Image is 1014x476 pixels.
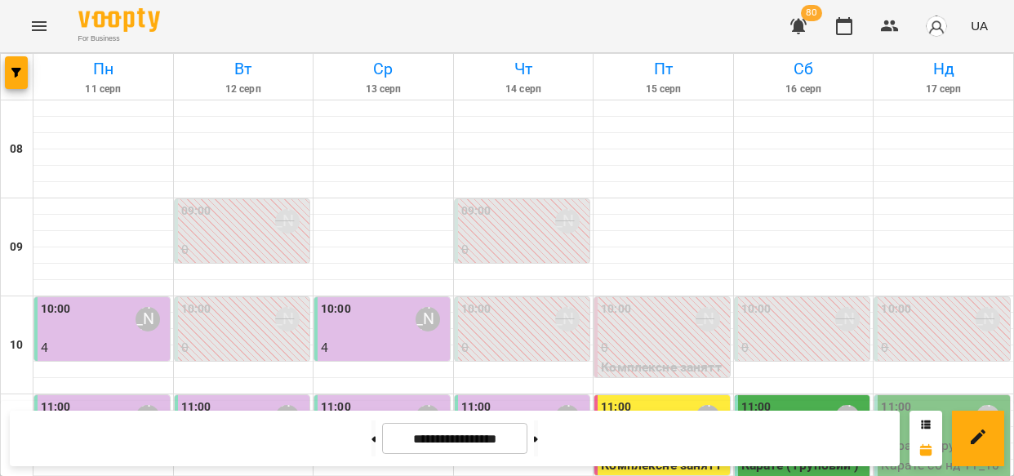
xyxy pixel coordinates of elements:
label: 11:00 [601,398,631,416]
div: Шустер Катерина [136,307,160,331]
p: Карате ( груповий ) [881,358,1007,377]
div: Киричко Тарас [976,307,1000,331]
label: 10:00 [881,300,911,318]
h6: Нд [876,56,1011,82]
button: UA [964,11,994,41]
p: Ранній Розвиток ( груповий ) (ранній розвиток груп1) [41,358,167,416]
label: 11:00 [741,398,772,416]
label: 11:00 [881,398,911,416]
h6: Ср [316,56,451,82]
h6: 14 серп [456,82,591,97]
p: Ранній Розвиток ( груповий ) (РР вт чт 10_00) [461,358,587,416]
label: 09:00 [181,202,211,220]
label: 10:00 [321,300,351,318]
label: 09:00 [461,202,491,220]
label: 10:00 [461,300,491,318]
span: 80 [801,5,822,21]
label: 10:00 [181,300,211,318]
h6: 17 серп [876,82,1011,97]
h6: Чт [456,56,591,82]
p: 0 [181,338,307,358]
h6: Вт [176,56,311,82]
h6: Сб [736,56,871,82]
h6: 15 серп [596,82,731,97]
label: 10:00 [41,300,71,318]
p: 0 [881,338,1007,358]
p: 0 [601,338,727,358]
p: Ранній Розвиток ( груповий ) (РР вт чт 9_00) [181,260,307,318]
label: 10:00 [601,300,631,318]
h6: 13 серп [316,82,451,97]
div: Шустер Катерина [555,209,580,234]
div: Шустер Катерина [555,307,580,331]
h6: 11 серп [36,82,171,97]
label: 11:00 [461,398,491,416]
h6: Пт [596,56,731,82]
h6: 09 [10,238,23,256]
p: Ранній Розвиток ( груповий ) (РР вт чт 9_00) [461,260,587,318]
label: 10:00 [741,300,772,318]
h6: 08 [10,140,23,158]
h6: 10 [10,336,23,354]
p: Ранній Розвиток ( груповий ) (РР вт чт 10_00) [181,358,307,416]
label: 11:00 [181,398,211,416]
h6: 12 серп [176,82,311,97]
div: Киричко Тарас [835,307,860,331]
label: 11:00 [41,398,71,416]
p: 0 [461,240,587,260]
p: 0 [461,338,587,358]
p: 4 [321,338,447,358]
label: 11:00 [321,398,351,416]
button: Menu [20,7,59,46]
p: 0 [181,240,307,260]
img: Voopty Logo [78,8,160,32]
p: Карате ( груповий ) [741,358,867,377]
span: UA [971,17,988,34]
div: Шустер Катерина [275,209,300,234]
div: Шустер Катерина [275,307,300,331]
img: avatar_s.png [925,15,948,38]
p: 0 [741,338,867,358]
h6: 16 серп [736,82,871,97]
div: Шустер Катерина [696,307,720,331]
p: 4 [41,338,167,358]
p: Комплексне заняття з РР [601,358,727,396]
span: For Business [78,33,160,44]
p: Ранній Розвиток ( груповий ) (ранній розвиток груп1) [321,358,447,416]
div: Шустер Катерина [416,307,440,331]
h6: Пн [36,56,171,82]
